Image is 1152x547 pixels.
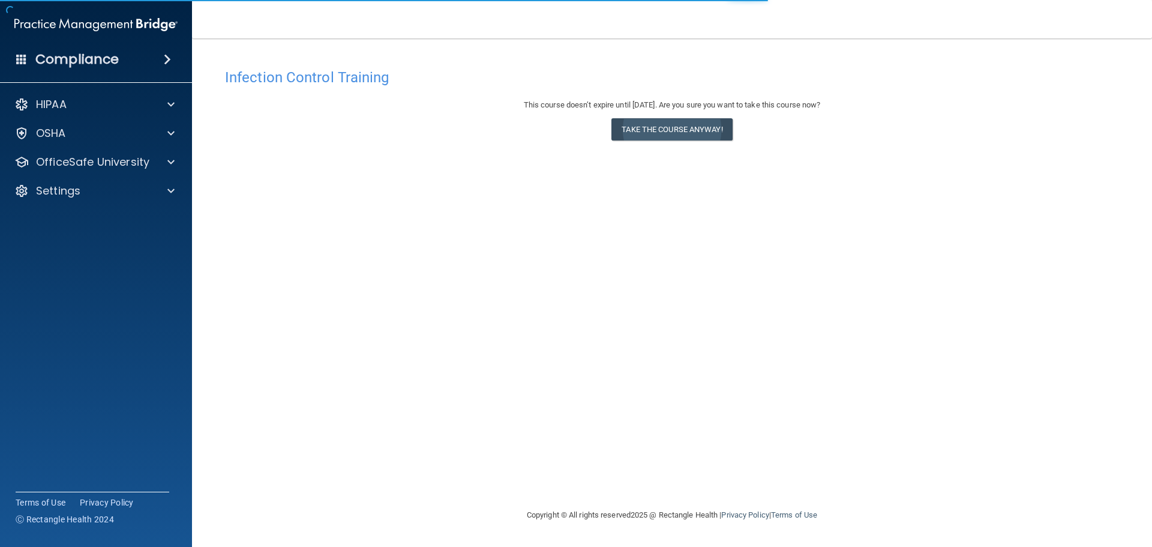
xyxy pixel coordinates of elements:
[453,496,891,534] div: Copyright © All rights reserved 2025 @ Rectangle Health | |
[225,70,1119,85] h4: Infection Control Training
[771,510,817,519] a: Terms of Use
[14,155,175,169] a: OfficeSafe University
[16,513,114,525] span: Ⓒ Rectangle Health 2024
[35,51,119,68] h4: Compliance
[36,155,149,169] p: OfficeSafe University
[721,510,769,519] a: Privacy Policy
[225,98,1119,112] div: This course doesn’t expire until [DATE]. Are you sure you want to take this course now?
[14,184,175,198] a: Settings
[36,97,67,112] p: HIPAA
[16,497,65,509] a: Terms of Use
[14,126,175,141] a: OSHA
[36,126,66,141] p: OSHA
[14,97,175,112] a: HIPAA
[80,497,134,509] a: Privacy Policy
[14,13,178,37] img: PMB logo
[611,118,732,141] button: Take the course anyway!
[36,184,80,198] p: Settings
